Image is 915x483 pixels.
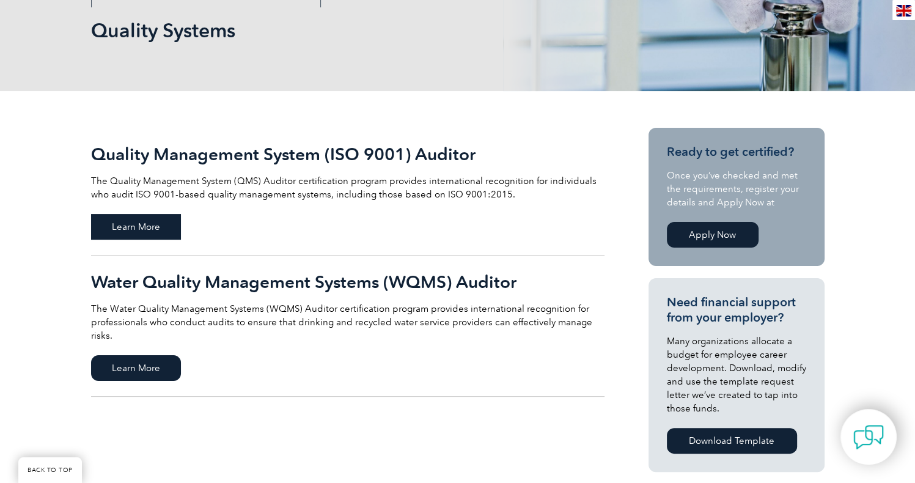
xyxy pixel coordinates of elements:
[853,422,884,452] img: contact-chat.png
[91,174,604,201] p: The Quality Management System (QMS) Auditor certification program provides international recognit...
[91,18,560,42] h1: Quality Systems
[91,302,604,342] p: The Water Quality Management Systems (WQMS) Auditor certification program provides international ...
[667,428,797,454] a: Download Template
[667,169,806,209] p: Once you’ve checked and met the requirements, register your details and Apply Now at
[667,295,806,325] h3: Need financial support from your employer?
[667,334,806,415] p: Many organizations allocate a budget for employee career development. Download, modify and use th...
[91,355,181,381] span: Learn More
[91,214,181,240] span: Learn More
[667,222,759,248] a: Apply Now
[91,272,604,292] h2: Water Quality Management Systems (WQMS) Auditor
[91,256,604,397] a: Water Quality Management Systems (WQMS) Auditor The Water Quality Management Systems (WQMS) Audit...
[91,128,604,256] a: Quality Management System (ISO 9001) Auditor The Quality Management System (QMS) Auditor certific...
[896,5,911,17] img: en
[91,144,604,164] h2: Quality Management System (ISO 9001) Auditor
[667,144,806,160] h3: Ready to get certified?
[18,457,82,483] a: BACK TO TOP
